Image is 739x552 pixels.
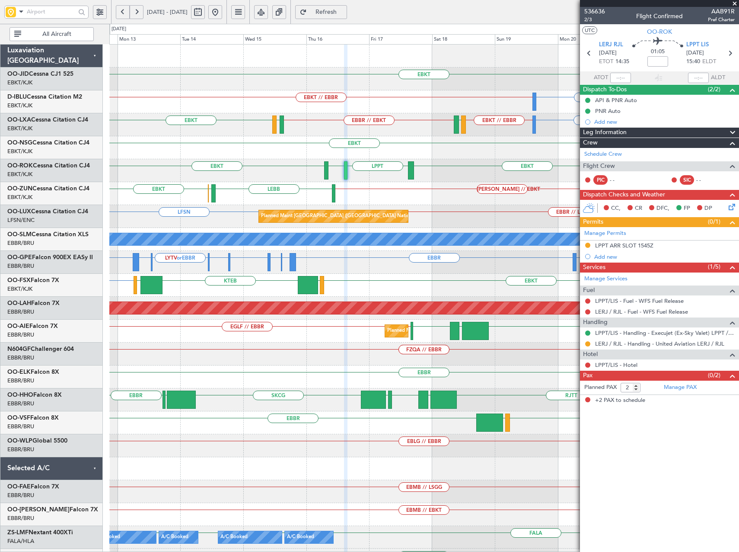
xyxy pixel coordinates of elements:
span: OO-ZUN [7,186,32,192]
span: +2 PAX to schedule [595,396,645,405]
div: Planned Maint [GEOGRAPHIC_DATA] ([GEOGRAPHIC_DATA] National) [261,210,417,223]
span: 2/3 [584,16,605,23]
span: LERJ RJL [599,41,623,49]
a: EBBR/BRU [7,423,34,430]
a: EBBR/BRU [7,446,34,453]
span: LPPT LIS [686,41,709,49]
span: FP [684,204,690,213]
a: EBBR/BRU [7,239,34,247]
span: OO-NSG [7,140,32,146]
a: EBBR/BRU [7,331,34,339]
a: LFSN/ENC [7,216,35,224]
a: EBKT/KJK [7,148,32,155]
label: Planned PAX [584,383,617,392]
span: Fuel [583,286,595,295]
div: PNR Auto [595,107,621,115]
div: - - [696,176,716,184]
button: Refresh [295,5,347,19]
a: OO-LUXCessna Citation CJ4 [7,209,88,215]
span: OO-FSX [7,277,31,283]
span: 15:40 [686,58,700,66]
span: Services [583,263,605,273]
a: EBBR/BRU [7,354,34,362]
a: EBBR/BRU [7,514,34,522]
a: FALA/HLA [7,537,34,545]
a: OO-JIDCessna CJ1 525 [7,71,73,77]
a: EBBR/BRU [7,377,34,385]
span: OO-LUX [7,209,31,215]
span: OO-LAH [7,300,31,306]
input: --:-- [610,73,631,83]
div: Mon 13 [118,34,181,45]
a: Manage Services [584,275,628,283]
span: CR [635,204,642,213]
span: (0/1) [708,217,720,226]
a: N604GFChallenger 604 [7,346,74,352]
span: ALDT [711,74,725,82]
span: Refresh [309,9,344,15]
span: Dispatch To-Dos [583,85,627,95]
span: AAB91R [708,7,735,16]
button: UTC [582,26,597,34]
div: LPPT ARR SLOT 1545Z [595,242,653,249]
span: 536636 [584,7,605,16]
div: Add new [594,118,735,125]
a: EBKT/KJK [7,193,32,201]
a: Manage PAX [664,383,697,392]
div: Planned Maint [GEOGRAPHIC_DATA] ([GEOGRAPHIC_DATA] National) [387,324,544,337]
a: OO-ROKCessna Citation CJ4 [7,163,90,169]
span: OO-GPE [7,254,32,260]
span: (0/2) [708,371,720,380]
div: API & PNR Auto [595,96,637,104]
a: OO-AIEFalcon 7X [7,323,58,329]
span: ETOT [599,58,613,66]
a: LPPT/LIS - Handling - Execujet (Ex-Sky Valet) LPPT / LIS [595,329,735,337]
span: OO-[PERSON_NAME] [7,507,70,513]
span: Hotel [583,350,598,359]
a: EBBR/BRU [7,308,34,316]
span: OO-WLP [7,438,32,444]
span: Permits [583,217,603,227]
span: 14:35 [615,58,629,66]
span: N604GF [7,346,31,352]
span: ZS-LMF [7,530,29,536]
span: OO-LXA [7,117,31,123]
div: Fri 17 [369,34,432,45]
span: OO-SLM [7,231,32,237]
a: EBKT/KJK [7,285,32,293]
a: LERJ / RJL - Handling - United Aviation LERJ / RJL [595,340,724,347]
span: Flight Crew [583,161,615,171]
a: OO-SLMCessna Citation XLS [7,231,89,237]
a: LPPT/LIS - Fuel - WFS Fuel Release [595,297,684,305]
input: Airport [27,5,76,18]
span: ATOT [594,74,608,82]
span: Crew [583,138,598,148]
span: OO-FAE [7,484,31,490]
span: ELDT [702,58,716,66]
a: OO-FAEFalcon 7X [7,484,59,490]
a: OO-ZUNCessna Citation CJ4 [7,186,89,192]
a: Manage Permits [584,229,626,238]
span: OO-HHO [7,392,33,398]
a: LPPT/LIS - Hotel [595,361,637,369]
span: (2/2) [708,85,720,94]
div: Sun 19 [495,34,558,45]
div: [DATE] [111,26,126,33]
span: [DATE] [686,49,704,58]
span: Dispatch Checks and Weather [583,190,665,200]
span: Pref Charter [708,16,735,23]
a: EBKT/KJK [7,102,32,109]
a: OO-LXACessna Citation CJ4 [7,117,88,123]
a: OO-[PERSON_NAME]Falcon 7X [7,507,98,513]
a: OO-ELKFalcon 8X [7,369,59,375]
a: EBBR/BRU [7,400,34,408]
span: DFC, [656,204,669,213]
span: OO-ELK [7,369,31,375]
div: SIC [680,175,694,185]
div: A/C Booked [287,531,314,544]
span: Leg Information [583,128,627,138]
a: OO-NSGCessna Citation CJ4 [7,140,89,146]
div: Sat 18 [432,34,495,45]
div: Tue 14 [180,34,243,45]
span: CC, [611,204,621,213]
